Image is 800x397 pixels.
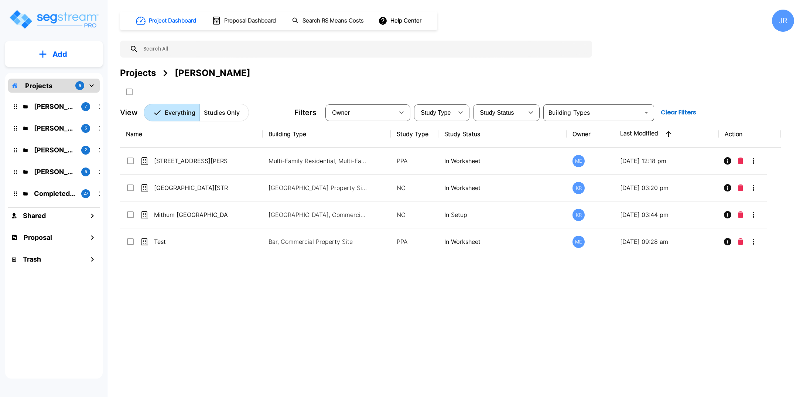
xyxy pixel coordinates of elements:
p: 2 [85,147,87,153]
button: SelectAll [122,84,137,99]
button: Delete [735,153,746,168]
p: [DATE] 09:28 am [620,237,713,246]
button: Proposal Dashboard [209,13,280,28]
p: Jon's Folder [34,167,75,177]
div: KR [572,182,585,194]
p: 5 [79,83,81,89]
p: Completed Client Reports 2025 [34,189,75,198]
p: 27 [83,190,88,197]
button: Info [720,234,735,249]
p: 5 [85,125,87,131]
p: Studies Only [204,108,240,117]
span: Study Type [421,110,451,116]
p: Projects [25,81,52,91]
th: Building Type [263,121,391,148]
th: Name [120,121,263,148]
button: Delete [735,234,746,249]
button: Info [720,207,735,222]
button: More-Options [746,207,761,222]
h1: Project Dashboard [149,17,196,25]
p: In Worksheet [444,183,561,192]
p: [STREET_ADDRESS][PERSON_NAME] [154,156,228,165]
p: Everything [165,108,195,117]
p: 7 [85,103,87,110]
button: Studies Only [199,104,249,121]
p: [DATE] 03:44 pm [620,210,713,219]
button: More-Options [746,153,761,168]
p: In Worksheet [444,156,561,165]
div: Platform [144,104,249,121]
p: PPA [397,237,433,246]
button: Search RS Means Costs [289,14,368,28]
p: [GEOGRAPHIC_DATA] Property Site, Commercial Property Site [269,183,368,192]
div: Select [416,102,453,123]
button: More-Options [746,234,761,249]
p: Bar, Commercial Property Site [269,237,368,246]
div: Select [475,102,523,123]
div: ME [572,236,585,248]
button: Info [720,180,735,195]
div: [PERSON_NAME] [175,66,250,80]
button: Add [5,44,103,65]
p: Test [154,237,228,246]
h1: Trash [23,254,41,264]
th: Study Type [391,121,438,148]
p: NC [397,183,433,192]
th: Action [719,121,780,148]
button: More-Options [746,180,761,195]
div: KR [572,209,585,221]
button: Info [720,153,735,168]
p: In Setup [444,210,561,219]
img: Logo [8,9,99,30]
th: Owner [567,121,614,148]
button: Delete [735,180,746,195]
span: Study Status [480,110,514,116]
div: Projects [120,66,156,80]
p: [GEOGRAPHIC_DATA], Commercial Property Site, Commercial Property Site [269,210,368,219]
p: View [120,107,138,118]
p: Karina's Folder [34,145,75,155]
div: ME [572,155,585,167]
p: Filters [294,107,317,118]
p: [DATE] 03:20 pm [620,183,713,192]
div: Select [327,102,394,123]
th: Study Status [438,121,567,148]
p: Multi-Family Residential, Multi-Family Residential, Multi-Family Residential, Multi-Family Reside... [269,156,368,165]
button: Clear Filters [658,105,699,120]
h1: Search RS Means Costs [302,17,364,25]
p: NC [397,210,433,219]
button: Help Center [377,14,424,28]
h1: Shared [23,211,46,221]
input: Building Types [546,107,640,118]
p: [GEOGRAPHIC_DATA][STREET_ADDRESS] [154,183,228,192]
p: PPA [397,156,433,165]
h1: Proposal [24,232,52,242]
th: Last Modified [614,121,719,148]
p: 5 [85,169,87,175]
button: Everything [144,104,200,121]
button: Project Dashboard [133,13,200,29]
h1: Proposal Dashboard [224,17,276,25]
p: In Worksheet [444,237,561,246]
input: Search All [139,41,588,58]
p: Mithum [GEOGRAPHIC_DATA] [154,210,228,219]
p: Add [52,49,67,60]
p: [DATE] 12:18 pm [620,156,713,165]
button: Delete [735,207,746,222]
button: Open [641,107,652,118]
p: Kristina's Folder (Finalized Reports) [34,101,75,111]
div: JR [772,10,794,32]
p: M.E. Folder [34,123,75,133]
span: Owner [332,110,350,116]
